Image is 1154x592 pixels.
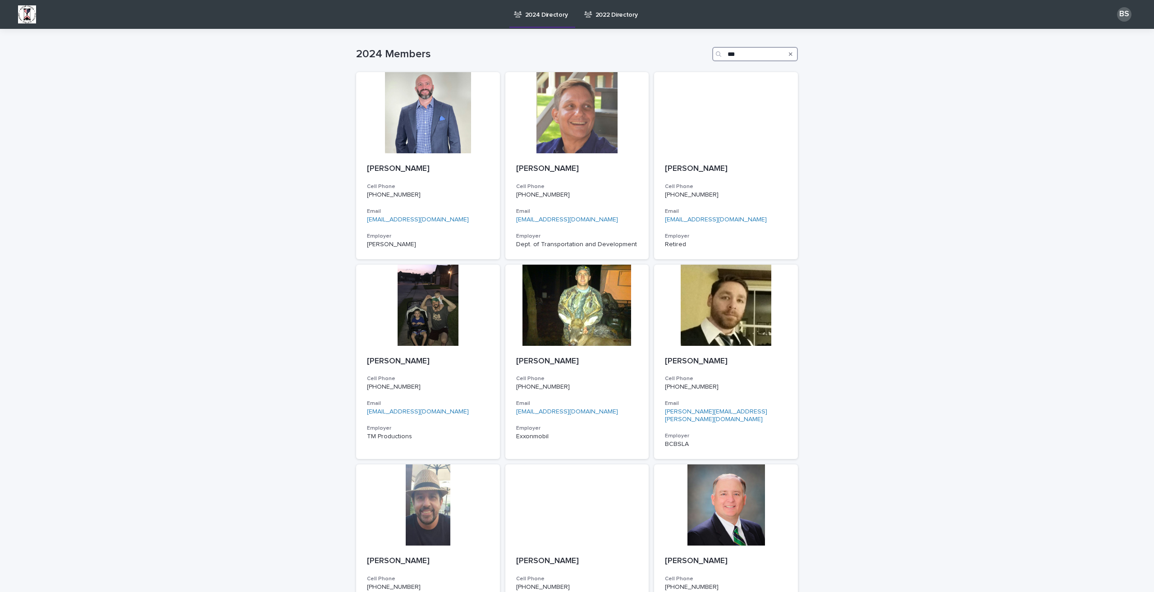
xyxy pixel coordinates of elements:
a: [PHONE_NUMBER] [665,192,719,198]
a: [PERSON_NAME][EMAIL_ADDRESS][PERSON_NAME][DOMAIN_NAME] [665,408,767,422]
a: [PERSON_NAME]Cell Phone[PHONE_NUMBER]Email[PERSON_NAME][EMAIL_ADDRESS][PERSON_NAME][DOMAIN_NAME]E... [654,265,798,459]
h3: Employer [665,233,787,240]
h3: Cell Phone [367,183,489,190]
h3: Email [665,208,787,215]
a: [PHONE_NUMBER] [665,384,719,390]
img: BsxibNoaTPe9uU9VL587 [18,5,36,23]
h3: Cell Phone [367,375,489,382]
h3: Cell Phone [665,575,787,583]
h3: Email [516,208,638,215]
a: [PHONE_NUMBER] [367,384,421,390]
p: [PERSON_NAME] [367,357,489,367]
a: [PHONE_NUMBER] [665,584,719,590]
p: [PERSON_NAME] [665,164,787,174]
h3: Email [367,208,489,215]
p: TM Productions [367,433,489,441]
h3: Cell Phone [516,183,638,190]
h3: Cell Phone [367,575,489,583]
h3: Cell Phone [516,375,638,382]
h3: Cell Phone [665,375,787,382]
p: [PERSON_NAME] [516,556,638,566]
p: Dept. of Transportation and Development [516,241,638,248]
h3: Email [665,400,787,407]
a: [PERSON_NAME]Cell Phone[PHONE_NUMBER]Email[EMAIL_ADDRESS][DOMAIN_NAME]EmployerRetired [654,72,798,259]
p: [PERSON_NAME] [665,357,787,367]
p: [PERSON_NAME] [367,241,489,248]
h3: Email [367,400,489,407]
p: BCBSLA [665,441,787,448]
p: [PERSON_NAME] [516,164,638,174]
a: [EMAIL_ADDRESS][DOMAIN_NAME] [516,216,618,223]
h3: Employer [665,432,787,440]
h1: 2024 Members [356,48,709,61]
a: [EMAIL_ADDRESS][DOMAIN_NAME] [516,408,618,415]
input: Search [712,47,798,61]
h3: Employer [516,425,638,432]
p: Retired [665,241,787,248]
a: [PHONE_NUMBER] [516,584,570,590]
h3: Cell Phone [516,575,638,583]
a: [PERSON_NAME]Cell Phone[PHONE_NUMBER]Email[EMAIL_ADDRESS][DOMAIN_NAME]EmployerDept. of Transporta... [505,72,649,259]
h3: Email [516,400,638,407]
p: [PERSON_NAME] [367,556,489,566]
h3: Employer [367,233,489,240]
a: [PERSON_NAME]Cell Phone[PHONE_NUMBER]Email[EMAIL_ADDRESS][DOMAIN_NAME]EmployerExxonmobil [505,265,649,459]
a: [PERSON_NAME]Cell Phone[PHONE_NUMBER]Email[EMAIL_ADDRESS][DOMAIN_NAME]EmployerTM Productions [356,265,500,459]
a: [PHONE_NUMBER] [367,192,421,198]
a: [PHONE_NUMBER] [516,384,570,390]
a: [EMAIL_ADDRESS][DOMAIN_NAME] [367,408,469,415]
a: [PERSON_NAME]Cell Phone[PHONE_NUMBER]Email[EMAIL_ADDRESS][DOMAIN_NAME]Employer[PERSON_NAME] [356,72,500,259]
a: [PHONE_NUMBER] [367,584,421,590]
h3: Employer [516,233,638,240]
p: [PERSON_NAME] [367,164,489,174]
a: [EMAIL_ADDRESS][DOMAIN_NAME] [665,216,767,223]
div: BS [1117,7,1131,22]
h3: Cell Phone [665,183,787,190]
a: [EMAIL_ADDRESS][DOMAIN_NAME] [367,216,469,223]
p: [PERSON_NAME] [665,556,787,566]
p: Exxonmobil [516,433,638,441]
a: [PHONE_NUMBER] [516,192,570,198]
h3: Employer [367,425,489,432]
p: [PERSON_NAME] [516,357,638,367]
